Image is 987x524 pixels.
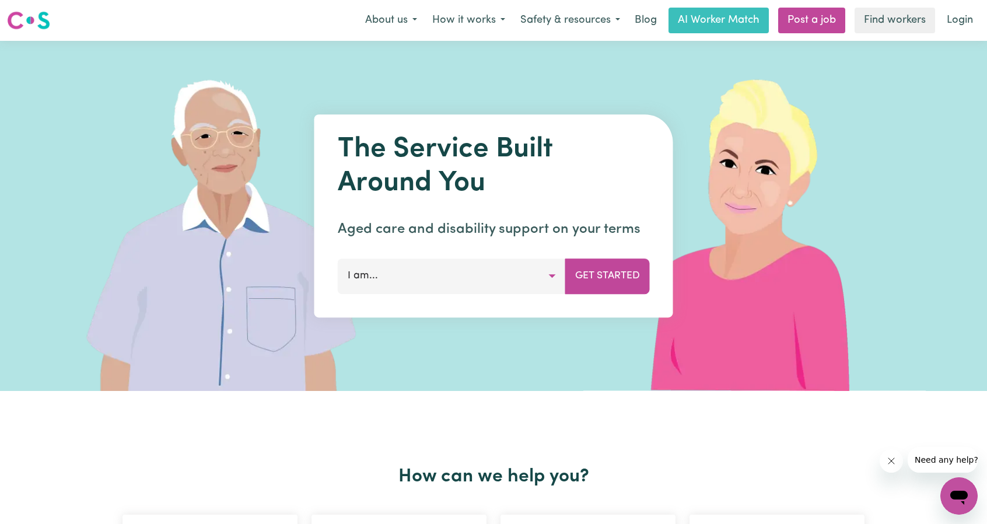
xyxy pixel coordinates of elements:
a: Find workers [855,8,935,33]
button: How it works [425,8,513,33]
span: Need any help? [7,8,71,18]
h1: The Service Built Around You [338,133,650,200]
a: Blog [628,8,664,33]
h2: How can we help you? [116,466,871,488]
button: Get Started [565,258,650,294]
iframe: Message from company [908,447,978,473]
button: I am... [338,258,566,294]
a: AI Worker Match [668,8,769,33]
a: Login [940,8,980,33]
iframe: Button to launch messaging window [940,477,978,515]
img: Careseekers logo [7,10,50,31]
iframe: Close message [880,449,903,473]
button: About us [358,8,425,33]
p: Aged care and disability support on your terms [338,219,650,240]
a: Post a job [778,8,845,33]
a: Careseekers logo [7,7,50,34]
button: Safety & resources [513,8,628,33]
